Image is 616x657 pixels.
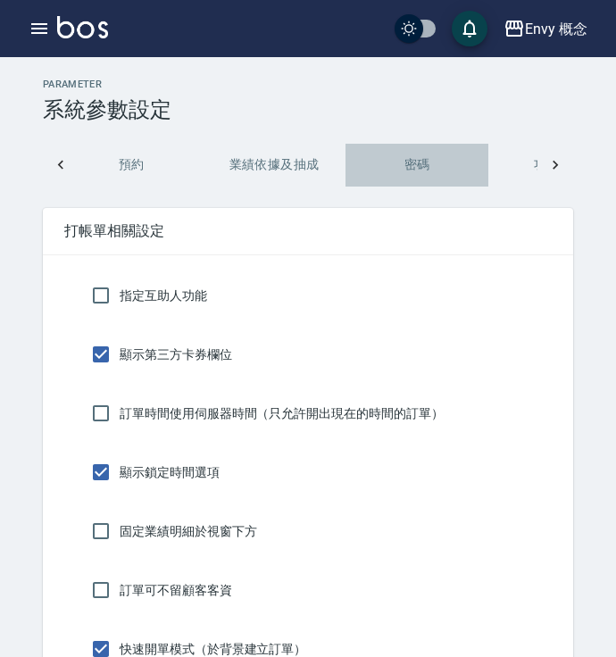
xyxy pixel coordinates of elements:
[43,79,573,90] h2: Parameter
[120,287,207,305] span: 指定互助人功能
[120,581,232,600] span: 訂單可不留顧客客資
[525,18,587,40] div: Envy 概念
[120,404,444,423] span: 訂單時間使用伺服器時間（只允許開出現在的時間的訂單）
[120,345,232,364] span: 顯示第三方卡券欄位
[203,144,345,187] button: 業績依據及抽成
[57,16,108,38] img: Logo
[496,11,595,47] button: Envy 概念
[452,11,487,46] button: save
[120,522,256,541] span: 固定業績明細於視窗下方
[60,144,203,187] button: 預約
[345,144,488,187] button: 密碼
[64,222,552,240] span: 打帳單相關設定
[120,463,220,482] span: 顯示鎖定時間選項
[43,97,573,122] h3: 系統參數設定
